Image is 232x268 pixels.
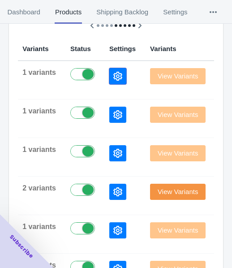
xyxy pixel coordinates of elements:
span: Settings [163,0,188,24]
span: 1 variants [22,223,56,230]
button: Scroll table right one column [132,17,148,34]
span: 2 variants [22,184,56,192]
span: 1 variants [22,107,56,115]
button: Scroll table left one column [84,17,100,34]
span: View Variants [158,188,198,195]
span: 1 variants [22,146,56,153]
span: Variants [22,45,48,52]
button: View Variants [150,184,206,200]
span: Subscribe [8,233,35,260]
span: Shipping Backlog [96,0,149,24]
span: Status [70,45,91,52]
span: 1 variants [22,69,56,76]
span: Products [55,0,82,24]
button: More tabs [195,0,232,24]
span: Dashboard [7,0,40,24]
span: Settings [109,45,136,52]
span: Variants [150,45,176,52]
